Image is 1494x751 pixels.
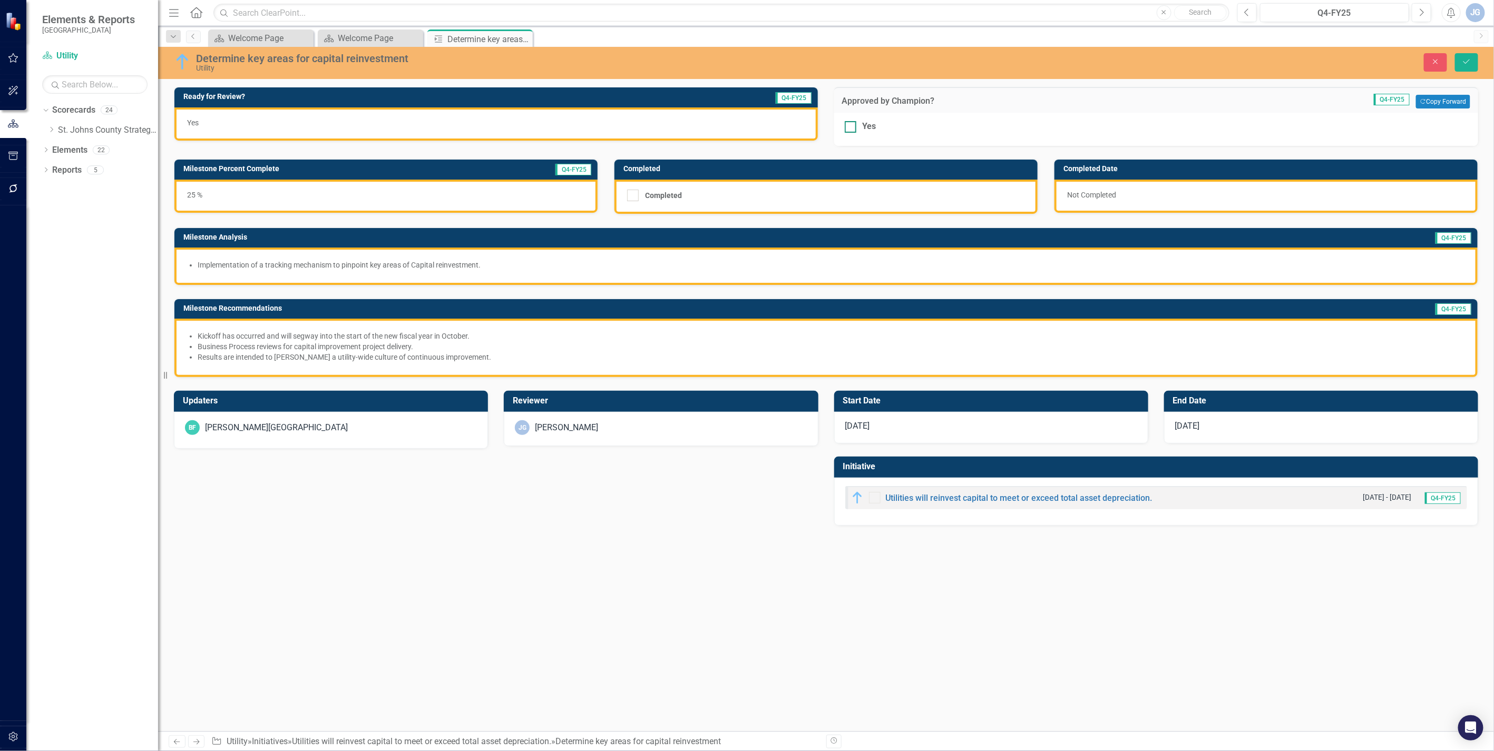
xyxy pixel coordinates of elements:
a: Utility [227,736,248,746]
h3: Start Date [843,396,1143,406]
small: [DATE] - [DATE] [1363,492,1412,502]
div: Yes [863,121,876,133]
div: JG [515,420,530,435]
li: Results are intended to [PERSON_NAME] a utility-wide culture of continuous improvement. [198,352,1465,362]
h3: Milestone Percent Complete [183,165,479,173]
h3: Milestone Analysis [183,233,1000,241]
li: Kickoff has occurred and will segway into the start of the new fiscal year in October. [198,331,1465,341]
li: Business Process reviews for capital improvement project delivery. [198,341,1465,352]
div: Determine key areas for capital reinvestment [196,53,916,64]
div: 22 [93,145,110,154]
li: Implementation of a tracking mechanism to pinpoint key areas of Capital reinvestment. [198,260,1465,270]
button: JG [1466,3,1485,22]
div: Determine key areas for capital reinvestment [555,736,721,746]
span: Q4-FY25 [1436,303,1471,315]
span: Q4-FY25 [776,92,812,104]
h3: Initiative [843,462,1473,471]
h3: Milestone Recommendations [183,304,1121,312]
img: ClearPoint Strategy [5,12,24,31]
div: 25 % [174,180,598,213]
div: Q4-FY25 [1264,7,1406,19]
div: Open Intercom Messenger [1458,715,1483,740]
div: BF [185,420,200,435]
div: » » » [211,736,818,748]
h3: Ready for Review? [183,93,577,101]
input: Search Below... [42,75,148,94]
button: Q4-FY25 [1260,3,1410,22]
a: Welcome Page [320,32,421,45]
a: Utility [42,50,148,62]
a: Elements [52,144,87,156]
div: Welcome Page [338,32,421,45]
a: Utilities will reinvest capital to meet or exceed total asset depreciation. [886,493,1153,503]
span: [DATE] [1175,421,1200,431]
div: [PERSON_NAME] [535,422,598,434]
div: 5 [87,165,104,174]
img: In Progress [174,53,191,70]
span: Q4-FY25 [1436,232,1471,244]
div: [PERSON_NAME][GEOGRAPHIC_DATA] [205,422,348,434]
a: Welcome Page [211,32,311,45]
div: Not Completed [1054,180,1478,213]
span: Q4-FY25 [555,164,591,175]
h3: Completed Date [1063,165,1472,173]
div: Utility [196,64,916,72]
span: Search [1189,8,1212,16]
img: In Progress [851,491,864,504]
a: St. Johns County Strategic Plan [58,124,158,136]
span: Q4-FY25 [1425,492,1461,504]
h3: Completed [623,165,1032,173]
div: Welcome Page [228,32,311,45]
div: Determine key areas for capital reinvestment [447,33,530,46]
a: Scorecards [52,104,95,116]
a: Initiatives [252,736,288,746]
a: Reports [52,164,82,176]
span: Yes [187,118,199,127]
h3: Reviewer [513,396,813,406]
a: Utilities will reinvest capital to meet or exceed total asset depreciation. [292,736,551,746]
button: Search [1174,5,1227,20]
h3: Approved by Champion? [842,96,1150,106]
div: 24 [101,106,118,115]
input: Search ClearPoint... [213,4,1229,22]
button: Copy Forward [1416,95,1470,108]
span: [DATE] [845,421,870,431]
span: Q4-FY25 [1374,94,1410,105]
h3: End Date [1173,396,1473,406]
h3: Updaters [183,396,483,406]
span: Elements & Reports [42,13,135,26]
small: [GEOGRAPHIC_DATA] [42,26,135,34]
